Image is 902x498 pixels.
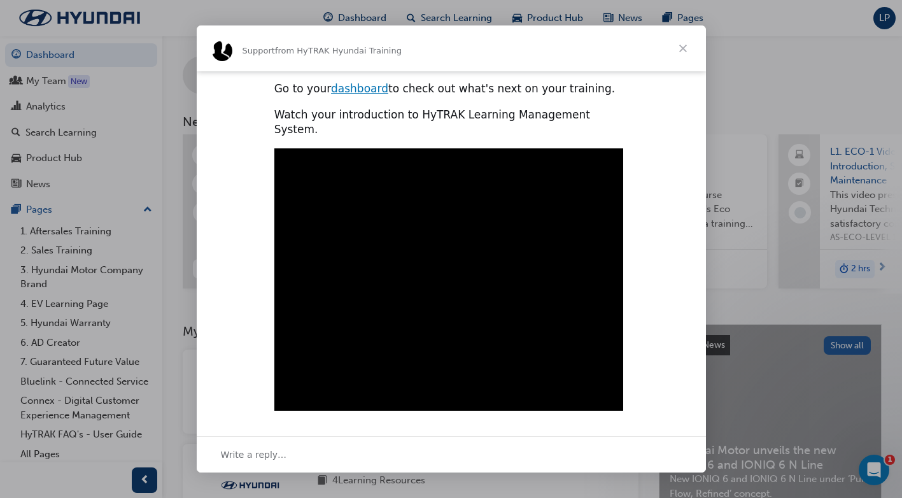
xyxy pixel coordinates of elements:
div: Go to your to check out what's next on your training. [274,82,628,97]
span: from HyTRAK Hyundai Training [275,46,402,55]
img: Profile image for Support [212,41,232,61]
span: Close [660,25,706,71]
span: Write a reply… [221,446,287,463]
div: Welcome! [274,419,628,450]
span: Support [243,46,275,55]
video: Play video [216,148,682,411]
div: Watch your introduction to HyTRAK Learning Management System. [274,108,628,138]
div: Open conversation and reply [197,436,706,473]
a: dashboard [331,82,388,95]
